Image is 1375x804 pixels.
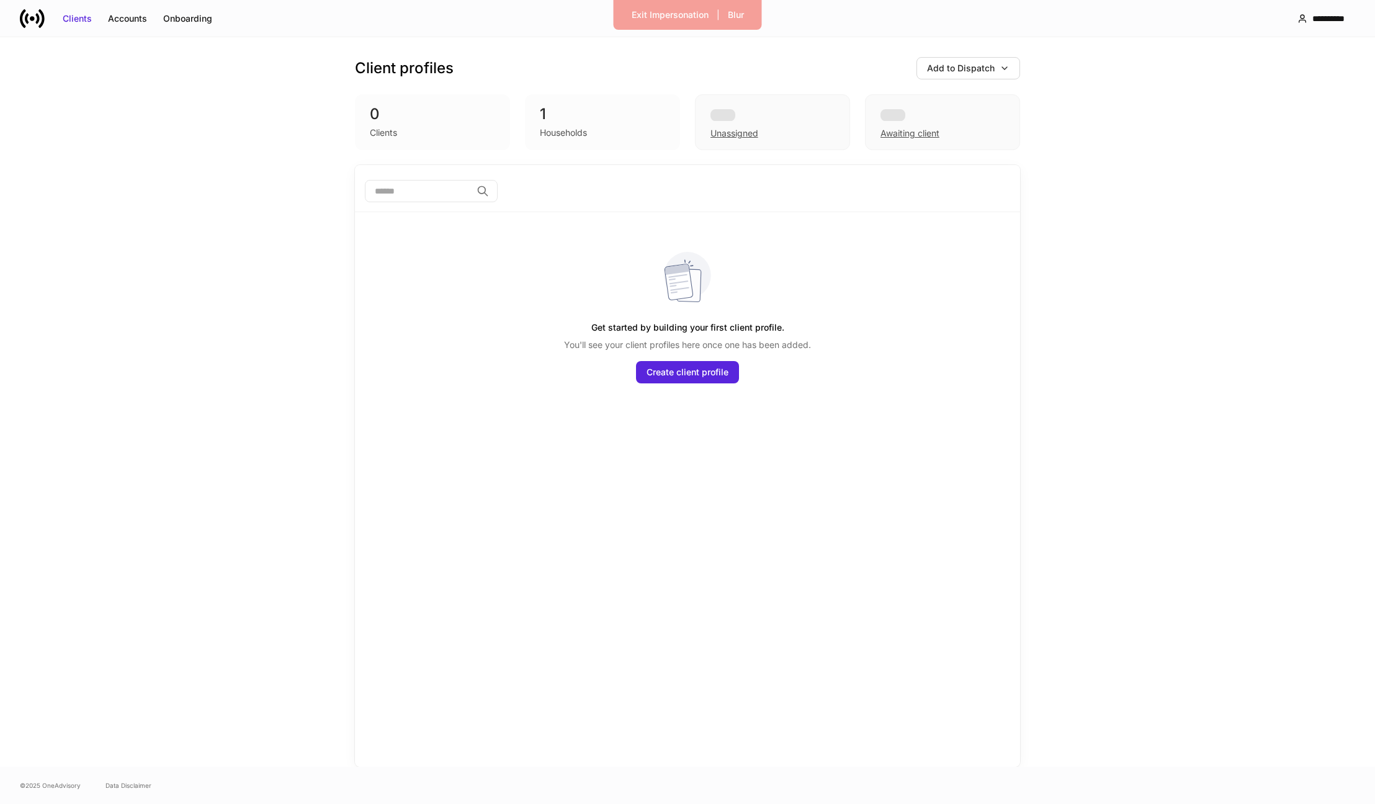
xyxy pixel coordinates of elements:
[540,104,665,124] div: 1
[108,12,147,25] div: Accounts
[163,12,212,25] div: Onboarding
[63,12,92,25] div: Clients
[927,62,995,74] div: Add to Dispatch
[370,104,495,124] div: 0
[20,780,81,790] span: © 2025 OneAdvisory
[865,94,1020,150] div: Awaiting client
[55,9,100,29] button: Clients
[728,9,744,21] div: Blur
[695,94,850,150] div: Unassigned
[355,58,454,78] h3: Client profiles
[540,127,587,139] div: Households
[105,780,151,790] a: Data Disclaimer
[916,57,1020,79] button: Add to Dispatch
[624,5,717,25] button: Exit Impersonation
[880,127,939,140] div: Awaiting client
[632,9,709,21] div: Exit Impersonation
[564,339,811,351] p: You'll see your client profiles here once one has been added.
[710,127,758,140] div: Unassigned
[155,9,220,29] button: Onboarding
[370,127,397,139] div: Clients
[720,5,752,25] button: Blur
[100,9,155,29] button: Accounts
[636,361,739,383] button: Create client profile
[591,316,784,339] h5: Get started by building your first client profile.
[647,366,728,378] div: Create client profile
